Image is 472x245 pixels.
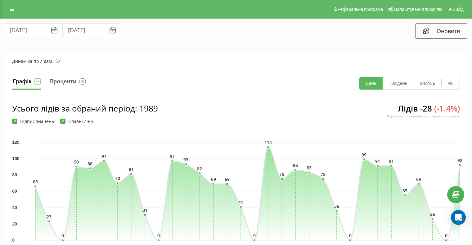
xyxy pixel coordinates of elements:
text: 66 [33,179,38,185]
button: День [359,77,383,90]
span: ( - 1.4 %) [434,103,460,114]
text: 92 [457,157,462,163]
div: Порівняно з аналогічним попереднім періодом [387,114,460,118]
span: Вихід [453,7,464,12]
button: Тиждень [383,77,414,90]
text: 0 [445,233,447,238]
text: 41 [238,199,243,205]
text: 75 [279,171,284,177]
text: 0 [253,233,256,238]
span: Налаштування профілю [394,7,442,12]
div: Усього лідів за обраний період : 1989 [12,103,158,114]
text: 75 [321,171,326,177]
text: 69 [225,176,230,182]
text: 90 [74,159,79,165]
div: Лідів 28 [387,103,460,124]
text: 0 [61,233,64,238]
text: 99 [362,152,366,158]
button: Графік [12,77,41,90]
text: 55 [402,188,407,194]
text: 97 [170,153,175,159]
span: - [420,103,423,114]
text: 100 [12,156,20,161]
text: 0 [12,238,15,243]
button: Рік [441,77,460,90]
span: Реферальна програма [338,7,383,12]
text: 91 [389,158,394,164]
text: 88 [88,161,92,167]
text: 70 [115,175,120,181]
text: 91 [375,158,380,164]
text: 40 [12,205,17,210]
text: 60 [12,189,17,194]
text: 0 [157,233,160,238]
text: 83 [307,165,312,171]
label: Підпис значень [12,119,54,124]
text: 20 [12,221,17,226]
text: 26 [430,211,435,217]
button: Оновити [415,23,467,39]
div: Динаміка по лідам [12,58,60,64]
label: Плавні лінії [60,119,93,124]
text: 31 [142,207,147,213]
button: Місяць [414,77,441,90]
button: Проценти [49,77,86,90]
text: 114 [264,139,272,145]
text: 120 [12,140,20,145]
text: 36 [334,203,339,209]
div: Open Intercom Messenger [451,210,466,225]
text: 80 [12,172,17,177]
text: 23 [47,214,52,220]
text: 69 [211,176,216,182]
text: 0 [349,233,352,238]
